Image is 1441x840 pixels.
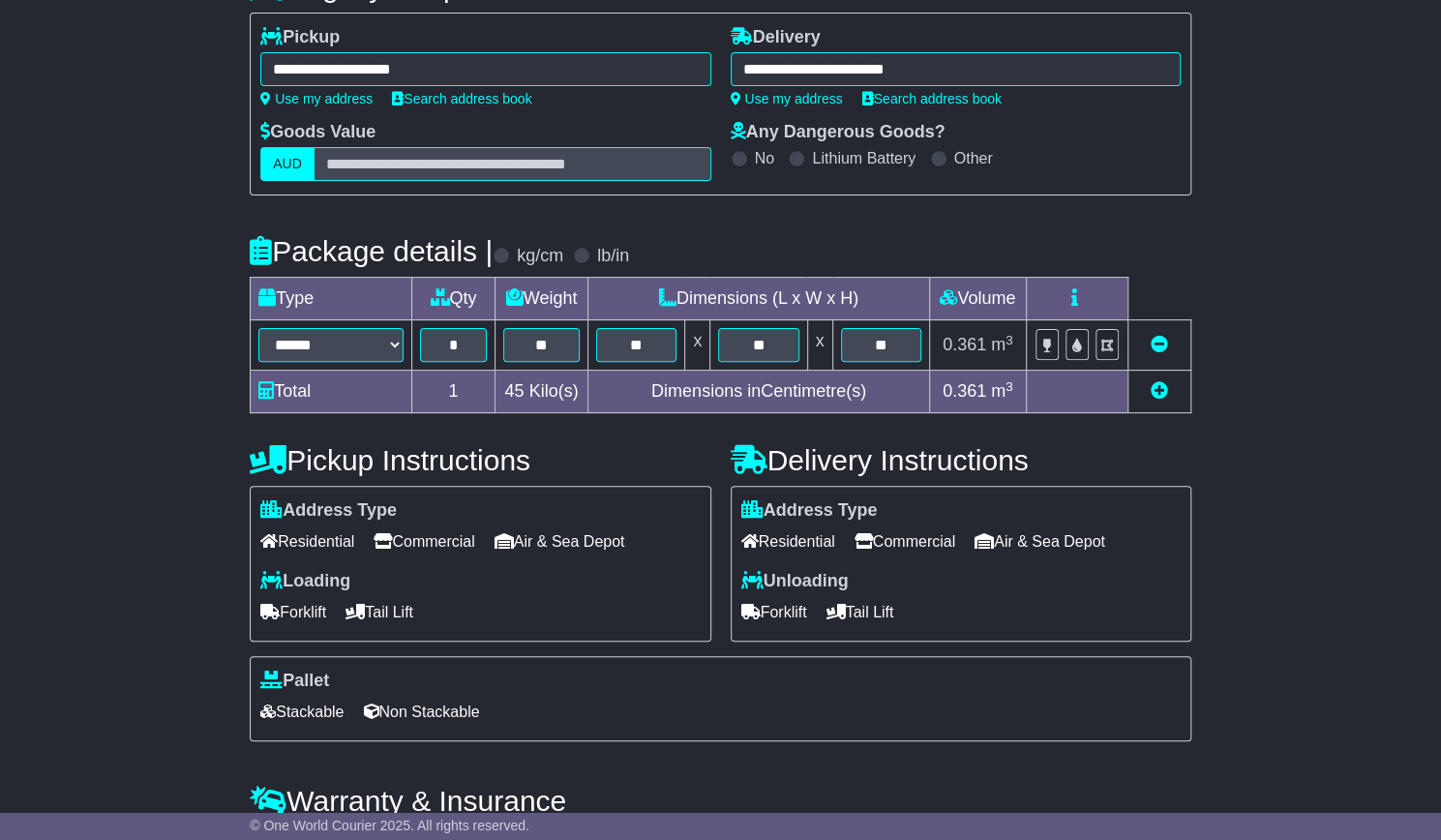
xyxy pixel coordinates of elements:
[975,526,1105,556] span: Air & Sea Depot
[807,320,832,371] td: x
[251,371,412,413] td: Total
[1151,335,1168,354] a: Remove this item
[517,246,563,267] label: kg/cm
[991,381,1013,401] span: m
[260,571,350,592] label: Loading
[588,278,930,320] td: Dimensions (L x W x H)
[741,571,849,592] label: Unloading
[250,235,493,267] h4: Package details |
[250,818,529,833] span: © One World Courier 2025. All rights reserved.
[991,335,1013,354] span: m
[731,122,946,143] label: Any Dangerous Goods?
[345,597,413,627] span: Tail Lift
[260,597,326,627] span: Forklift
[250,444,710,476] h4: Pickup Instructions
[260,122,375,143] label: Goods Value
[741,597,807,627] span: Forklift
[260,500,397,522] label: Address Type
[826,597,894,627] span: Tail Lift
[685,320,710,371] td: x
[251,278,412,320] td: Type
[495,526,625,556] span: Air & Sea Depot
[929,278,1026,320] td: Volume
[374,526,474,556] span: Commercial
[363,697,479,727] span: Non Stackable
[731,444,1191,476] h4: Delivery Instructions
[812,149,916,167] label: Lithium Battery
[392,91,531,106] a: Search address book
[731,91,843,106] a: Use my address
[597,246,629,267] label: lb/in
[1006,333,1013,347] sup: 3
[731,27,821,48] label: Delivery
[504,381,524,401] span: 45
[260,671,329,692] label: Pallet
[1151,381,1168,401] a: Add new item
[495,278,587,320] td: Weight
[741,526,835,556] span: Residential
[741,500,878,522] label: Address Type
[260,526,354,556] span: Residential
[260,27,340,48] label: Pickup
[495,371,587,413] td: Kilo(s)
[855,526,955,556] span: Commercial
[943,381,986,401] span: 0.361
[954,149,993,167] label: Other
[250,785,1191,817] h4: Warranty & Insurance
[755,149,774,167] label: No
[260,147,315,181] label: AUD
[943,335,986,354] span: 0.361
[588,371,930,413] td: Dimensions in Centimetre(s)
[412,371,495,413] td: 1
[412,278,495,320] td: Qty
[260,91,373,106] a: Use my address
[260,697,344,727] span: Stackable
[862,91,1002,106] a: Search address book
[1006,379,1013,394] sup: 3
